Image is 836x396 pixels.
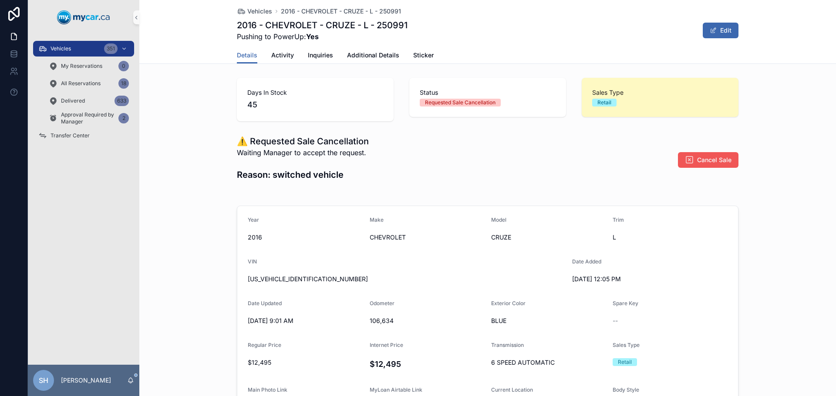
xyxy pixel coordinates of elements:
[370,358,485,370] h4: $12,495
[61,80,101,87] span: All Reservations
[306,32,319,41] strong: Yes
[61,376,111,385] p: [PERSON_NAME]
[248,342,281,348] span: Regular Price
[247,88,383,97] span: Days In Stock
[703,23,738,38] button: Edit
[44,58,134,74] a: My Reservations0
[572,258,601,265] span: Date Added
[237,47,257,64] a: Details
[61,111,115,125] span: Approval Required by Manager
[271,51,294,60] span: Activity
[491,316,606,325] span: BLUE
[271,47,294,65] a: Activity
[248,216,259,223] span: Year
[491,342,524,348] span: Transmission
[613,386,639,393] span: Body Style
[697,156,731,164] span: Cancel Sale
[51,132,90,139] span: Transfer Center
[237,31,408,42] span: Pushing to PowerUp:
[118,113,129,123] div: 2
[613,342,640,348] span: Sales Type
[248,233,363,242] span: 2016
[39,375,48,386] span: SH
[33,128,134,143] a: Transfer Center
[413,47,434,65] a: Sticker
[308,47,333,65] a: Inquiries
[592,88,728,97] span: Sales Type
[237,19,408,31] h1: 2016 - CHEVROLET - CRUZE - L - 250991
[237,135,369,147] h1: ⚠️ Requested Sale Cancellation
[370,216,384,223] span: Make
[613,233,728,242] span: L
[425,99,496,106] div: Requested Sale Cancellation
[613,316,618,325] span: --
[44,76,134,91] a: All Reservations18
[237,147,369,158] p: Waiting Manager to accept the request.
[44,93,134,109] a: Delivered633
[248,358,363,367] span: $12,495
[118,61,129,71] div: 0
[613,216,624,223] span: Trim
[248,258,257,265] span: VIN
[491,386,533,393] span: Current Location
[33,41,134,57] a: Vehicles351
[370,386,422,393] span: MyLoan Airtable Link
[491,233,606,242] span: CRUZE
[370,316,485,325] span: 106,634
[237,51,257,60] span: Details
[237,7,272,16] a: Vehicles
[115,96,129,106] div: 633
[247,7,272,16] span: Vehicles
[248,300,282,306] span: Date Updated
[491,358,606,367] span: 6 SPEED AUTOMATIC
[44,110,134,126] a: Approval Required by Manager2
[413,51,434,60] span: Sticker
[613,300,638,306] span: Spare Key
[61,97,85,104] span: Delivered
[247,99,383,111] span: 45
[28,35,139,155] div: scrollable content
[104,43,118,54] div: 351
[597,99,611,106] div: Retail
[572,275,687,283] span: [DATE] 12:05 PM
[491,216,506,223] span: Model
[248,386,287,393] span: Main Photo Link
[420,88,556,97] span: Status
[370,300,394,306] span: Odometer
[491,300,526,306] span: Exterior Color
[370,342,403,348] span: Internet Price
[281,7,401,16] a: 2016 - CHEVROLET - CRUZE - L - 250991
[118,78,129,89] div: 18
[51,45,71,52] span: Vehicles
[61,63,102,70] span: My Reservations
[347,51,399,60] span: Additional Details
[248,316,363,325] span: [DATE] 9:01 AM
[678,152,738,168] button: Cancel Sale
[248,275,565,283] span: [US_VEHICLE_IDENTIFICATION_NUMBER]
[370,233,485,242] span: CHEVROLET
[347,47,399,65] a: Additional Details
[618,358,632,366] div: Retail
[308,51,333,60] span: Inquiries
[237,168,369,181] h3: Reason: switched vehicle
[57,10,110,24] img: App logo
